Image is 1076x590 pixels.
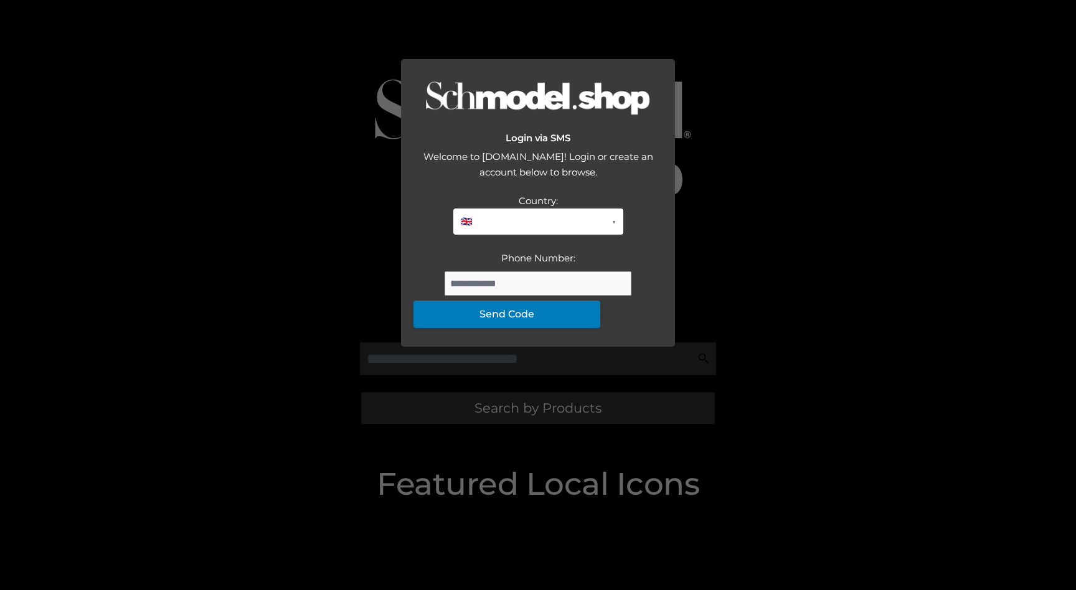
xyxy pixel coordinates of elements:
[426,81,650,118] img: Logo
[519,195,558,207] label: Country:
[413,149,663,193] div: Welcome to [DOMAIN_NAME]! Login or create an account below to browse.
[413,301,600,328] button: Send Code
[501,252,575,264] label: Phone Number:
[413,133,663,144] h2: Login via SMS
[461,213,607,230] span: 🇬🇧 [GEOGRAPHIC_DATA] (+44)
